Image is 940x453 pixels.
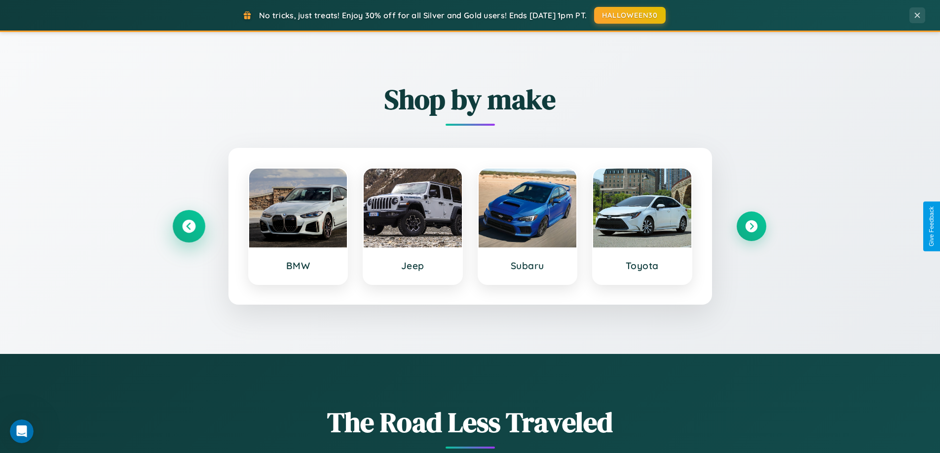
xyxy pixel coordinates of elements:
[259,260,338,272] h3: BMW
[594,7,666,24] button: HALLOWEEN30
[928,207,935,246] div: Give Feedback
[489,260,567,272] h3: Subaru
[174,403,766,441] h1: The Road Less Traveled
[374,260,452,272] h3: Jeep
[174,80,766,118] h2: Shop by make
[603,260,681,272] h3: Toyota
[10,419,34,443] iframe: Intercom live chat
[259,10,587,20] span: No tricks, just treats! Enjoy 30% off for all Silver and Gold users! Ends [DATE] 1pm PT.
